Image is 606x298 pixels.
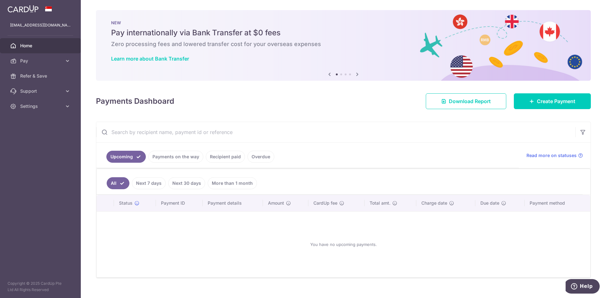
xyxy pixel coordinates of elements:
[537,97,575,105] span: Create Payment
[20,58,62,64] span: Pay
[106,151,146,163] a: Upcoming
[525,195,590,211] th: Payment method
[148,151,203,163] a: Payments on the way
[370,200,390,206] span: Total amt.
[168,177,205,189] a: Next 30 days
[111,28,576,38] h5: Pay internationally via Bank Transfer at $0 fees
[132,177,166,189] a: Next 7 days
[96,96,174,107] h4: Payments Dashboard
[20,73,62,79] span: Refer & Save
[107,177,129,189] a: All
[156,195,203,211] th: Payment ID
[8,5,39,13] img: CardUp
[268,200,284,206] span: Amount
[566,279,600,295] iframe: Opens a widget where you can find more information
[526,152,583,159] a: Read more on statuses
[104,217,583,272] div: You have no upcoming payments.
[20,88,62,94] span: Support
[20,103,62,109] span: Settings
[449,97,491,105] span: Download Report
[426,93,506,109] a: Download Report
[20,43,62,49] span: Home
[96,122,575,142] input: Search by recipient name, payment id or reference
[247,151,274,163] a: Overdue
[421,200,447,206] span: Charge date
[111,20,576,25] p: NEW
[203,195,263,211] th: Payment details
[10,22,71,28] p: [EMAIL_ADDRESS][DOMAIN_NAME]
[119,200,133,206] span: Status
[206,151,245,163] a: Recipient paid
[111,56,189,62] a: Learn more about Bank Transfer
[208,177,257,189] a: More than 1 month
[514,93,591,109] a: Create Payment
[96,10,591,81] img: Bank transfer banner
[313,200,337,206] span: CardUp fee
[111,40,576,48] h6: Zero processing fees and lowered transfer cost for your overseas expenses
[526,152,577,159] span: Read more on statuses
[480,200,499,206] span: Due date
